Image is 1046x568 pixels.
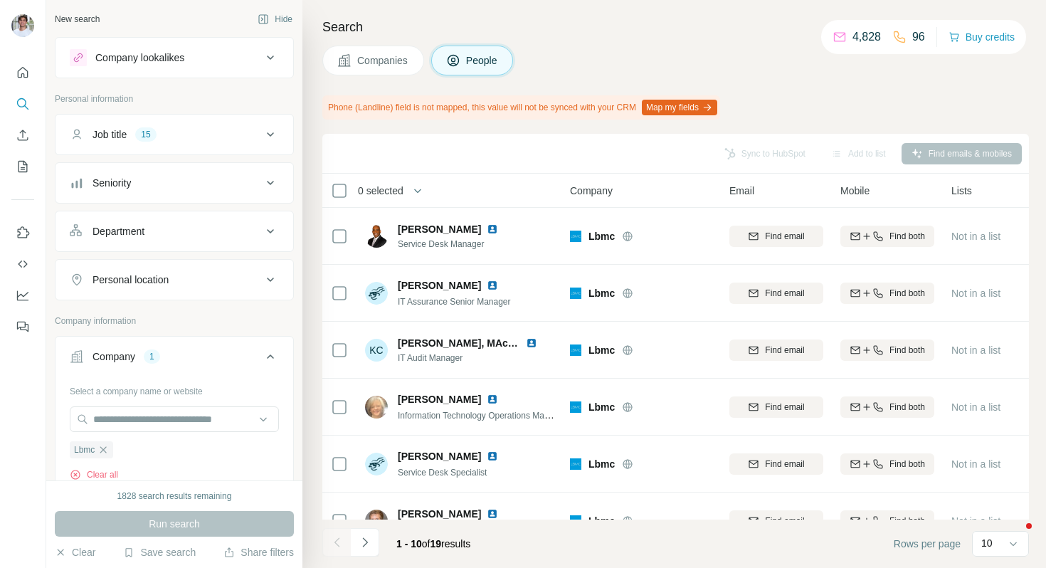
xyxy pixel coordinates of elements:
[74,443,95,456] span: Lbmc
[398,507,481,521] span: [PERSON_NAME]
[11,251,34,277] button: Use Surfe API
[765,287,804,300] span: Find email
[398,278,481,293] span: [PERSON_NAME]
[729,226,823,247] button: Find email
[398,297,511,307] span: IT Assurance Senior Manager
[729,184,754,198] span: Email
[889,458,925,470] span: Find both
[840,510,934,532] button: Find both
[11,283,34,308] button: Dashboard
[398,238,515,251] span: Service Desk Manager
[56,340,293,379] button: Company1
[570,184,613,198] span: Company
[951,288,1000,299] span: Not in a list
[487,394,498,405] img: LinkedIn logo
[852,28,881,46] p: 4,828
[398,392,481,406] span: [PERSON_NAME]
[322,17,1029,37] h4: Search
[123,545,196,559] button: Save search
[889,515,925,527] span: Find both
[11,60,34,85] button: Quick start
[840,283,934,304] button: Find both
[588,514,615,528] span: Lbmc
[949,27,1015,47] button: Buy credits
[951,184,972,198] span: Lists
[365,282,388,305] img: Avatar
[765,458,804,470] span: Find email
[951,401,1000,413] span: Not in a list
[365,396,388,419] img: Avatar
[55,93,294,105] p: Personal information
[398,352,554,364] span: IT Audit Manager
[889,401,925,414] span: Find both
[570,288,581,299] img: Logo of Lbmc
[93,273,169,287] div: Personal location
[93,127,127,142] div: Job title
[11,122,34,148] button: Enrich CSV
[889,230,925,243] span: Find both
[398,468,487,478] span: Service Desk Specialist
[56,214,293,248] button: Department
[365,453,388,475] img: Avatar
[351,528,379,557] button: Navigate to next page
[487,508,498,520] img: LinkedIn logo
[487,451,498,462] img: LinkedIn logo
[70,468,118,481] button: Clear all
[894,537,961,551] span: Rows per page
[223,545,294,559] button: Share filters
[487,280,498,291] img: LinkedIn logo
[55,315,294,327] p: Company information
[840,226,934,247] button: Find both
[11,154,34,179] button: My lists
[951,345,1000,356] span: Not in a list
[56,166,293,200] button: Seniority
[11,91,34,117] button: Search
[729,396,823,418] button: Find email
[840,396,934,418] button: Find both
[11,220,34,246] button: Use Surfe on LinkedIn
[642,100,717,115] button: Map my fields
[56,263,293,297] button: Personal location
[487,223,498,235] img: LinkedIn logo
[248,9,302,30] button: Hide
[398,222,481,236] span: [PERSON_NAME]
[55,13,100,26] div: New search
[358,184,403,198] span: 0 selected
[729,453,823,475] button: Find email
[93,224,144,238] div: Department
[430,538,442,549] span: 19
[117,490,232,503] div: 1828 search results remaining
[840,340,934,361] button: Find both
[570,345,581,356] img: Logo of Lbmc
[729,340,823,361] button: Find email
[729,283,823,304] button: Find email
[765,344,804,357] span: Find email
[398,409,566,421] span: Information Technology Operations Manager
[729,510,823,532] button: Find email
[357,53,409,68] span: Companies
[570,231,581,242] img: Logo of Lbmc
[422,538,430,549] span: of
[765,515,804,527] span: Find email
[55,545,95,559] button: Clear
[526,337,537,349] img: LinkedIn logo
[765,401,804,414] span: Find email
[56,117,293,152] button: Job title15
[889,344,925,357] span: Find both
[981,536,993,550] p: 10
[889,287,925,300] span: Find both
[135,128,156,141] div: 15
[588,400,615,414] span: Lbmc
[570,458,581,470] img: Logo of Lbmc
[588,229,615,243] span: Lbmc
[466,53,499,68] span: People
[588,286,615,300] span: Lbmc
[398,449,481,463] span: [PERSON_NAME]
[998,520,1032,554] iframe: Intercom live chat
[93,349,135,364] div: Company
[912,28,925,46] p: 96
[11,314,34,340] button: Feedback
[570,515,581,527] img: Logo of Lbmc
[365,510,388,532] img: Avatar
[570,401,581,413] img: Logo of Lbmc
